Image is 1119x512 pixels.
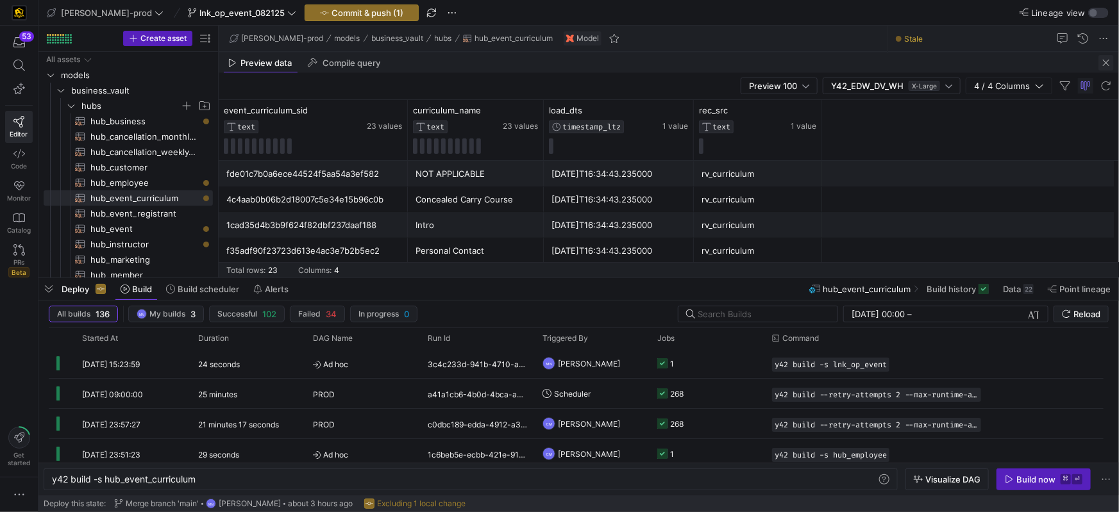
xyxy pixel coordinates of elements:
div: Press SPACE to select this row. [49,349,1104,379]
button: Visualize DAG [905,468,989,490]
div: Columns: [298,266,332,275]
a: Code [5,143,33,175]
div: a41a1cb6-4b0d-4bca-a2c8-059278e02af8 [420,379,535,408]
img: undefined [566,35,574,42]
div: 1 [670,349,674,379]
span: y42 build -s lnk_op_event [775,360,887,369]
span: hub_event_curriculum [475,34,553,43]
span: DAG Name [313,334,353,343]
span: Preview data [241,59,292,67]
span: Duration [198,334,229,343]
span: [PERSON_NAME] [558,349,620,379]
span: PRs [13,258,24,266]
span: Create asset [140,34,187,43]
span: Deploy this state: [44,499,106,508]
span: [DATE] 15:23:59 [82,359,140,369]
div: Press SPACE to select this row. [44,190,213,206]
div: Intro [416,213,536,238]
div: All assets [46,55,80,64]
span: 102 [262,309,276,319]
span: X-Large [909,81,940,91]
span: hub_employee​​​​​​​​​​ [90,176,198,190]
div: MN [543,357,555,370]
div: [DATE]T16:34:43.235000 [551,213,686,238]
span: Scheduler [554,379,591,409]
button: 53 [5,31,33,54]
div: MN [137,309,147,319]
span: Code [11,162,27,170]
span: y42 build --retry-attempts 2 --max-runtime-all 1h [775,420,979,429]
span: Alerts [265,284,289,294]
div: rv_curriculum [702,161,814,186]
div: Personal Contact [416,238,536,263]
span: Get started [8,451,30,467]
a: Monitor [5,175,33,207]
input: Start datetime [852,309,905,319]
div: 1c6beb5e-ecbb-421e-91a4-516c0a6297df [420,439,535,468]
span: Compile query [323,59,380,67]
span: TEXT [426,122,444,131]
span: load_dts [549,105,582,115]
div: 22 [1023,284,1034,294]
button: hubs [432,31,455,46]
button: Build [115,278,158,300]
div: Press SPACE to select this row. [44,206,213,221]
div: Press SPACE to select this row. [44,129,213,144]
span: [PERSON_NAME] [219,499,281,508]
div: MN [206,499,216,509]
button: models [332,31,364,46]
div: 4c4aab0b06b2d18007c5e34e15b96c0b [226,187,400,212]
span: Excluding 1 local change [377,499,466,508]
span: Build history [927,284,976,294]
input: Search Builds [698,309,827,319]
span: business_vault [71,83,211,98]
button: Getstarted [5,422,33,472]
div: Press SPACE to select this row. [44,144,213,160]
span: about 3 hours ago [288,499,353,508]
span: hub_cancellation_monthly_forecast​​​​​​​​​​ [90,129,198,144]
div: [DATE]T16:34:43.235000 [551,187,686,212]
div: Build now [1016,474,1056,484]
div: CM [543,417,555,430]
span: 23 values [367,122,402,131]
button: hub_event_curriculum [460,31,556,46]
span: Y42_EDW_DV_WH [831,81,904,91]
a: hub_instructor​​​​​​​​​​ [44,236,213,252]
div: CM [543,447,555,460]
span: TIMESTAMP_LTZ [562,122,621,131]
span: rec_src [699,105,728,115]
span: hub_instructor​​​​​​​​​​ [90,237,198,252]
span: Triggered By [543,334,588,343]
span: Stale [904,34,923,44]
span: Point lineage [1059,284,1111,294]
img: https://storage.googleapis.com/y42-prod-data-exchange/images/uAsz27BndGEK0hZWDFeOjoxA7jCwgK9jE472... [13,6,26,19]
span: 4 / 4 Columns [974,81,1035,91]
a: Editor [5,111,33,143]
span: models [61,68,211,83]
div: [DATE]T16:34:43.235000 [551,161,686,186]
a: hub_event_registrant​​​​​​​​​​ [44,206,213,221]
span: hubs [435,34,452,43]
div: Press SPACE to select this row. [49,409,1104,439]
div: Press SPACE to select this row. [44,221,213,236]
a: hub_cancellation_monthly_forecast​​​​​​​​​​ [44,129,213,144]
a: hub_cancellation_weekly_forecast​​​​​​​​​​ [44,144,213,160]
button: Build now⌘⏎ [997,468,1091,490]
a: hub_event_curriculum​​​​​​​​​​ [44,190,213,206]
a: hub_marketing​​​​​​​​​​ [44,252,213,267]
span: Monitor [7,194,31,202]
span: Model [576,34,599,43]
button: [PERSON_NAME]-prod [226,31,326,46]
div: Press SPACE to select this row. [44,98,213,113]
button: Excluding 1 local change [361,495,469,512]
y42-duration: 29 seconds [198,450,239,459]
span: hub_business​​​​​​​​​​ [90,114,198,129]
div: rv_curriculum [702,187,814,212]
span: y42 build -s hub_event_curriculum [52,474,196,484]
span: In progress [358,310,399,318]
a: hub_business​​​​​​​​​​ [44,113,213,129]
span: All builds [57,310,90,318]
y42-duration: 21 minutes 17 seconds [198,420,279,429]
button: Point lineage [1042,278,1116,300]
span: – [907,309,912,319]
